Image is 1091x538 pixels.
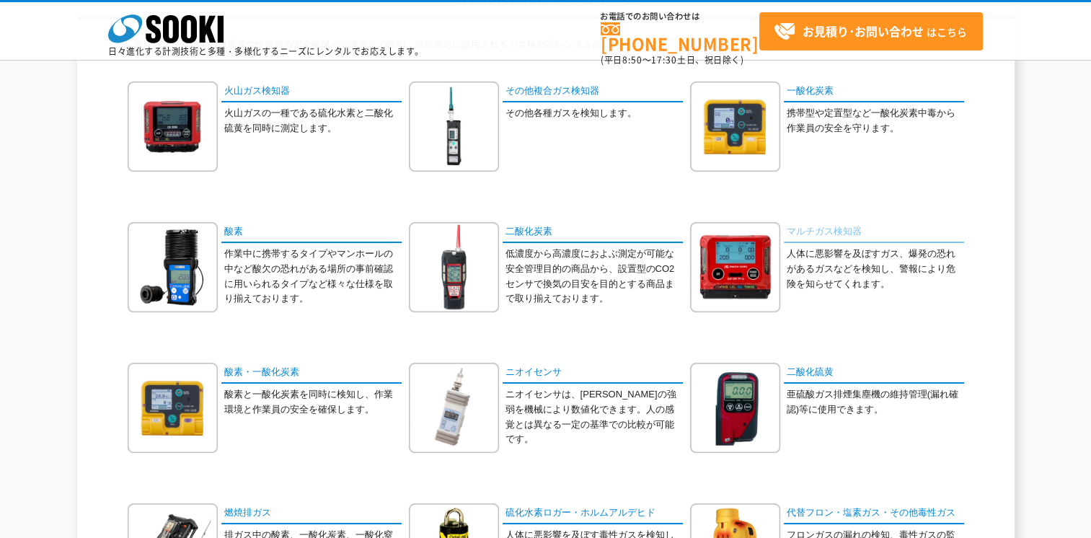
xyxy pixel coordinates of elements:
[503,503,683,524] a: 硫化水素ロガー・ホルムアルデヒド
[128,222,218,312] img: 酸素
[224,106,402,136] p: 火山ガスの一種である硫化水素と二酸化硫黄を同時に測定します。
[224,387,402,418] p: 酸素と一酸化炭素を同時に検知し、作業環境と作業員の安全を確保します。
[787,387,964,418] p: 亜硫酸ガス排煙集塵機の維持管理(漏れ確認)等に使用できます。
[690,363,780,453] img: 二酸化硫黄
[505,106,683,121] p: その他各種ガスを検知します。
[503,81,683,102] a: その他複合ガス検知器
[505,247,683,307] p: 低濃度から高濃度におよぶ測定が可能な安全管理目的の商品から、設置型のCO2センサで換気の目安を目的とする商品まで取り揃えております。
[803,22,924,40] strong: お見積り･お問い合わせ
[409,222,499,312] img: 二酸化炭素
[759,12,983,50] a: お見積り･お問い合わせはこちら
[784,222,964,243] a: マルチガス検知器
[784,503,964,524] a: 代替フロン・塩素ガス・その他毒性ガス
[221,363,402,384] a: 酸素・一酸化炭素
[409,363,499,453] img: ニオイセンサ
[622,53,642,66] span: 8:50
[787,247,964,291] p: 人体に悪影響を及ぼすガス、爆発の恐れがあるガスなどを検知し、警報により危険を知らせてくれます。
[221,222,402,243] a: 酸素
[224,247,402,307] p: 作業中に携帯するタイプやマンホールの中など酸欠の恐れがある場所の事前確認に用いられるタイプなど様々な仕様を取り揃えております。
[787,106,964,136] p: 携帯型や定置型など一酸化炭素中毒から作業員の安全を守ります。
[774,21,967,43] span: はこちら
[690,222,780,312] img: マルチガス検知器
[784,81,964,102] a: 一酸化炭素
[651,53,677,66] span: 17:30
[503,363,683,384] a: ニオイセンサ
[128,363,218,453] img: 酸素・一酸化炭素
[601,53,743,66] span: (平日 ～ 土日、祝日除く)
[221,81,402,102] a: 火山ガス検知器
[503,222,683,243] a: 二酸化炭素
[601,12,759,21] span: お電話でのお問い合わせは
[108,47,424,56] p: 日々進化する計測技術と多種・多様化するニーズにレンタルでお応えします。
[128,81,218,172] img: 火山ガス検知器
[784,363,964,384] a: 二酸化硫黄
[505,387,683,447] p: ニオイセンサは、[PERSON_NAME]の強弱を機械により数値化できます。人の感覚とは異なる一定の基準での比較が可能です。
[690,81,780,172] img: 一酸化炭素
[409,81,499,172] img: その他複合ガス検知器
[221,503,402,524] a: 燃焼排ガス
[601,22,759,52] a: [PHONE_NUMBER]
